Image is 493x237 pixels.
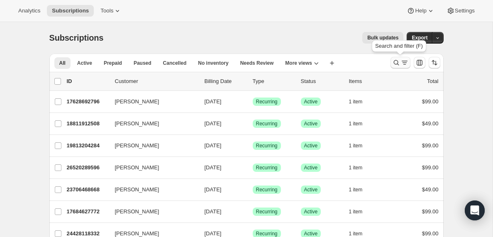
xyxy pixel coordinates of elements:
[349,142,363,149] span: 1 item
[422,120,439,127] span: $49.00
[407,32,432,44] button: Export
[67,186,108,194] p: 23706468668
[390,57,410,68] button: Search and filter results
[67,77,439,86] div: IDCustomerBilling DateTypeStatusItemsTotal
[349,98,363,105] span: 1 item
[349,186,363,193] span: 1 item
[205,164,222,171] span: [DATE]
[429,57,440,68] button: Sort the results
[362,32,403,44] button: Bulk updates
[349,164,363,171] span: 1 item
[304,186,318,193] span: Active
[349,96,372,108] button: 1 item
[349,162,372,173] button: 1 item
[414,57,425,68] button: Customize table column order and visibility
[67,184,439,195] div: 23706468668[PERSON_NAME][DATE]SuccessRecurringSuccessActive1 item$49.00
[110,95,193,108] button: [PERSON_NAME]
[115,186,159,194] span: [PERSON_NAME]
[256,186,278,193] span: Recurring
[59,60,66,66] span: All
[427,77,438,86] p: Total
[285,60,312,66] span: More views
[67,140,439,151] div: 19813204284[PERSON_NAME][DATE]SuccessRecurringSuccessActive1 item$99.00
[304,98,318,105] span: Active
[422,98,439,105] span: $99.00
[198,60,228,66] span: No inventory
[455,7,475,14] span: Settings
[110,161,193,174] button: [PERSON_NAME]
[205,186,222,193] span: [DATE]
[349,120,363,127] span: 1 item
[163,60,187,66] span: Cancelled
[301,77,342,86] p: Status
[442,5,480,17] button: Settings
[205,208,222,215] span: [DATE]
[349,77,390,86] div: Items
[47,5,94,17] button: Subscriptions
[349,230,363,237] span: 1 item
[325,57,339,69] button: Create new view
[304,164,318,171] span: Active
[402,5,439,17] button: Help
[256,208,278,215] span: Recurring
[349,184,372,195] button: 1 item
[349,140,372,151] button: 1 item
[256,98,278,105] span: Recurring
[256,142,278,149] span: Recurring
[110,183,193,196] button: [PERSON_NAME]
[110,205,193,218] button: [PERSON_NAME]
[349,206,372,217] button: 1 item
[205,98,222,105] span: [DATE]
[465,200,485,220] div: Open Intercom Messenger
[49,33,104,42] span: Subscriptions
[205,120,222,127] span: [DATE]
[205,77,246,86] p: Billing Date
[304,208,318,215] span: Active
[422,142,439,149] span: $99.00
[304,230,318,237] span: Active
[367,34,398,41] span: Bulk updates
[280,57,324,69] button: More views
[104,60,122,66] span: Prepaid
[304,120,318,127] span: Active
[205,142,222,149] span: [DATE]
[412,34,427,41] span: Export
[115,208,159,216] span: [PERSON_NAME]
[67,96,439,108] div: 17628692796[PERSON_NAME][DATE]SuccessRecurringSuccessActive1 item$99.00
[67,77,108,86] p: ID
[256,230,278,237] span: Recurring
[67,118,439,129] div: 18811912508[PERSON_NAME][DATE]SuccessRecurringSuccessActive1 item$49.00
[115,142,159,150] span: [PERSON_NAME]
[100,7,113,14] span: Tools
[422,186,439,193] span: $49.00
[67,208,108,216] p: 17684627772
[67,120,108,128] p: 18811912508
[422,208,439,215] span: $99.00
[67,162,439,173] div: 26520289596[PERSON_NAME][DATE]SuccessRecurringSuccessActive1 item$99.00
[115,120,159,128] span: [PERSON_NAME]
[134,60,151,66] span: Paused
[349,118,372,129] button: 1 item
[115,77,198,86] p: Customer
[110,139,193,152] button: [PERSON_NAME]
[67,98,108,106] p: 17628692796
[110,117,193,130] button: [PERSON_NAME]
[256,164,278,171] span: Recurring
[115,98,159,106] span: [PERSON_NAME]
[240,60,274,66] span: Needs Review
[67,164,108,172] p: 26520289596
[52,7,89,14] span: Subscriptions
[67,142,108,150] p: 19813204284
[13,5,45,17] button: Analytics
[18,7,40,14] span: Analytics
[304,142,318,149] span: Active
[422,230,439,237] span: $99.00
[205,230,222,237] span: [DATE]
[415,7,426,14] span: Help
[77,60,92,66] span: Active
[256,120,278,127] span: Recurring
[67,206,439,217] div: 17684627772[PERSON_NAME][DATE]SuccessRecurringSuccessActive1 item$99.00
[95,5,127,17] button: Tools
[422,164,439,171] span: $99.00
[253,77,294,86] div: Type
